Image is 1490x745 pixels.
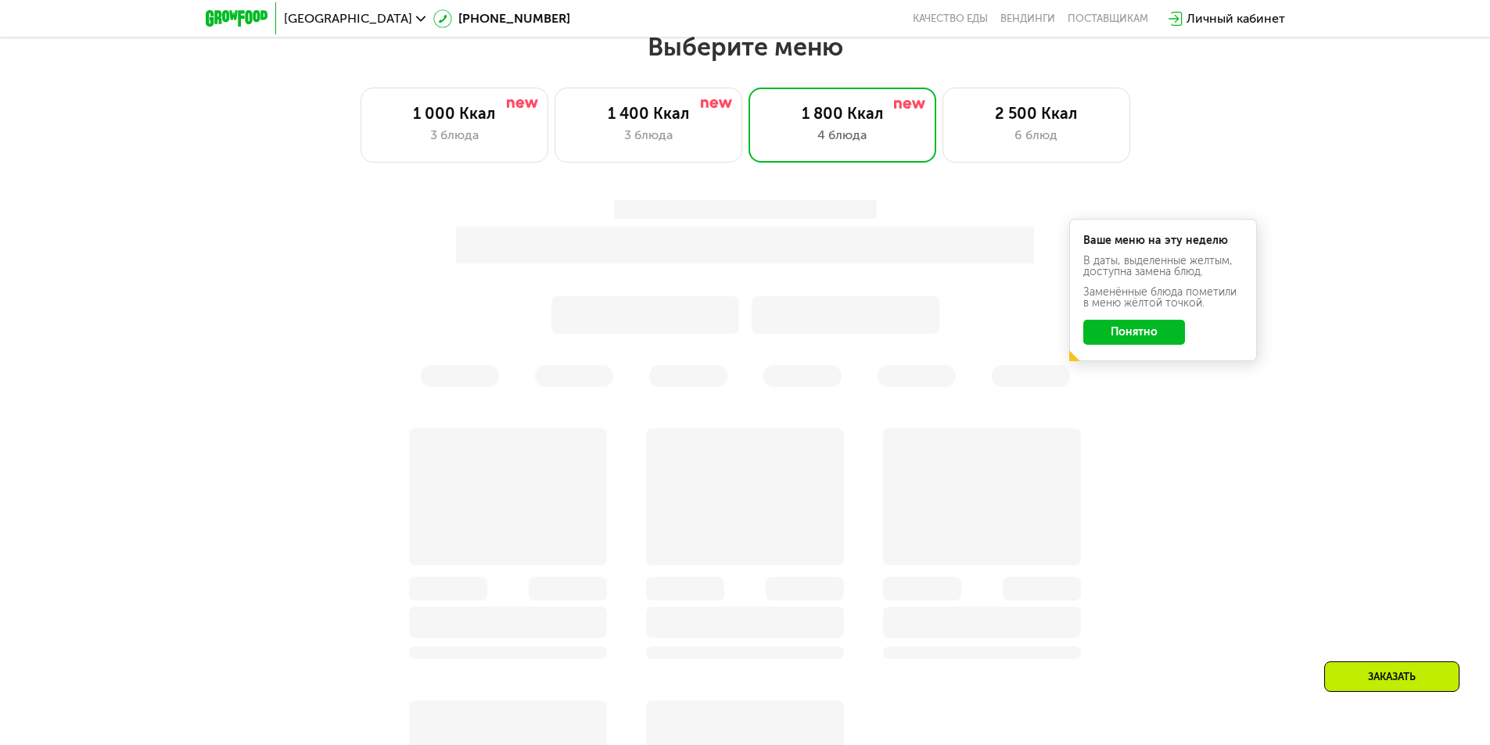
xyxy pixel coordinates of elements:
[913,13,988,25] a: Качество еды
[959,104,1114,123] div: 2 500 Ккал
[1187,9,1285,28] div: Личный кабинет
[1083,287,1243,309] div: Заменённые блюда пометили в меню жёлтой точкой.
[571,126,726,145] div: 3 блюда
[50,31,1440,63] h2: Выберите меню
[765,126,920,145] div: 4 блюда
[433,9,570,28] a: [PHONE_NUMBER]
[959,126,1114,145] div: 6 блюд
[1068,13,1148,25] div: поставщикам
[765,104,920,123] div: 1 800 Ккал
[1324,661,1459,692] div: Заказать
[571,104,726,123] div: 1 400 Ккал
[1000,13,1055,25] a: Вендинги
[377,126,532,145] div: 3 блюда
[377,104,532,123] div: 1 000 Ккал
[1083,256,1243,278] div: В даты, выделенные желтым, доступна замена блюд.
[284,13,412,25] span: [GEOGRAPHIC_DATA]
[1083,320,1185,345] button: Понятно
[1083,235,1243,246] div: Ваше меню на эту неделю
